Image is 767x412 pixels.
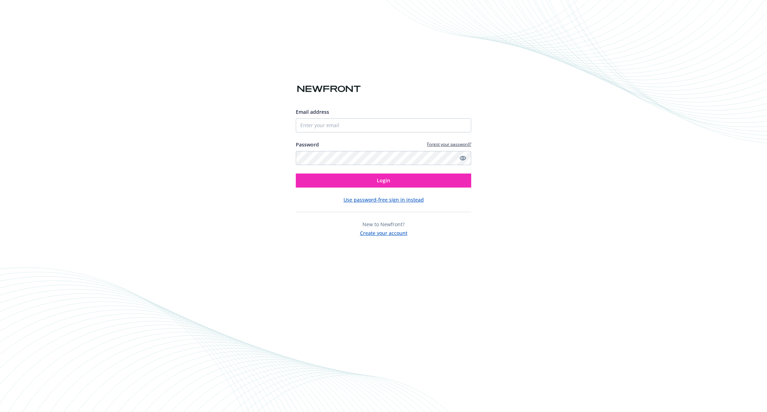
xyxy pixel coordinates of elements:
[362,221,405,228] span: New to Newfront?
[296,141,319,148] label: Password
[296,151,471,165] input: Enter your password
[296,109,329,115] span: Email address
[427,141,471,147] a: Forgot your password?
[296,174,471,188] button: Login
[296,83,362,95] img: Newfront logo
[360,228,407,237] button: Create your account
[459,154,467,162] a: Show password
[296,118,471,132] input: Enter your email
[377,177,390,184] span: Login
[344,196,424,203] button: Use password-free sign in instead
